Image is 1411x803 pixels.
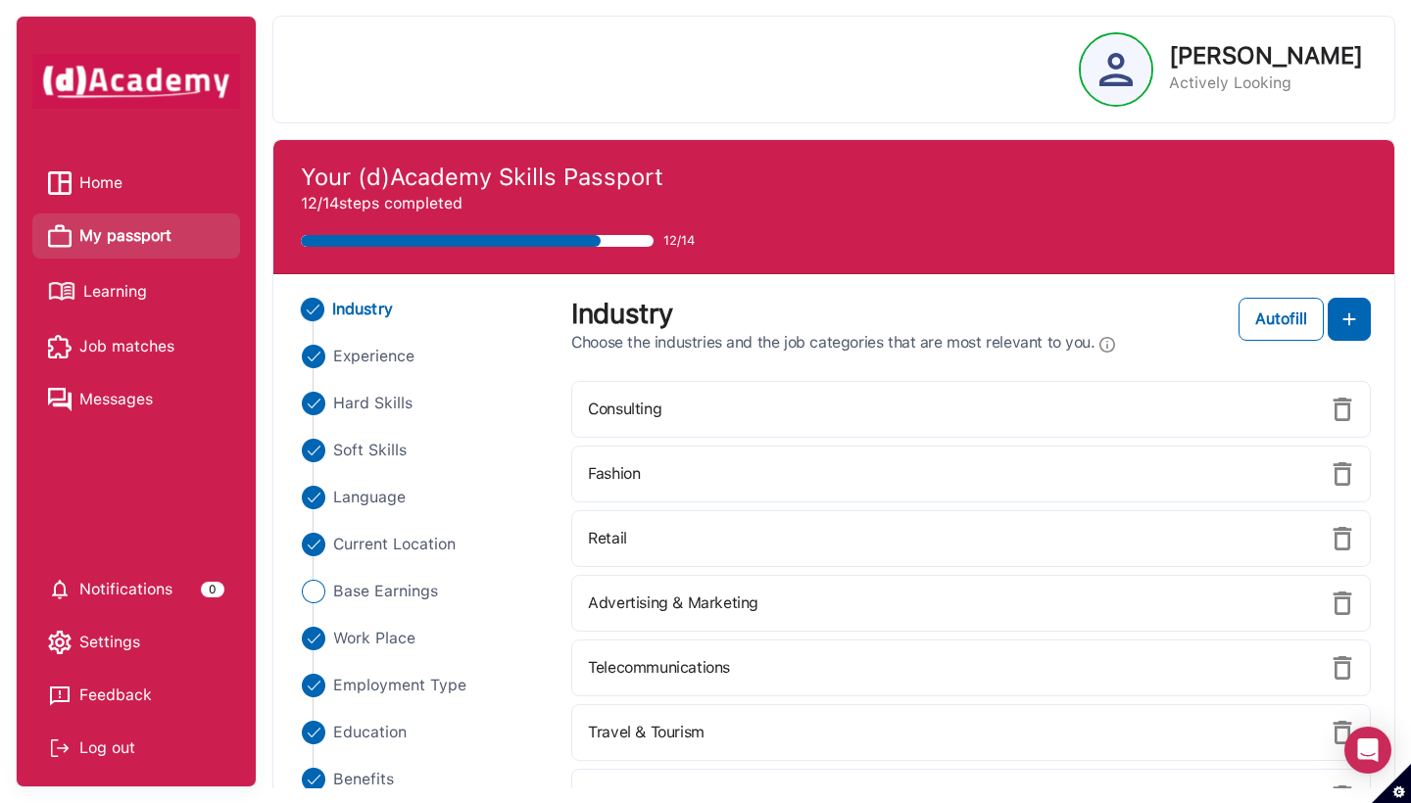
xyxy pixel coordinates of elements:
span: Work Place [333,627,415,650]
div: Open Intercom Messenger [1344,727,1391,774]
img: add [1338,307,1361,331]
span: Benefits [333,768,394,791]
p: 12/14 steps completed [301,192,1367,215]
img: delete [1331,721,1354,744]
img: Home icon [48,171,72,195]
button: Set cookie preferences [1372,764,1411,803]
li: Close [297,627,548,650]
img: ... [302,392,325,415]
label: Retail [588,527,627,550]
img: setting [48,578,72,601]
p: [PERSON_NAME] [1169,44,1363,68]
li: Close [296,298,549,321]
img: delete [1331,656,1354,680]
span: Settings [79,628,140,657]
div: Log out [48,733,224,763]
img: delete [1331,462,1354,486]
li: Close [297,580,548,603]
a: My passport iconMy passport [48,221,224,251]
img: ... [302,768,325,791]
a: Home iconHome [48,168,224,198]
span: Soft Skills [333,439,407,462]
label: Advertising & Marketing [588,591,758,615]
img: delete [1331,398,1354,421]
img: ... [302,721,325,744]
img: ... [302,674,325,697]
img: ... [302,345,325,368]
span: Choose the industries and the job categories that are most relevant to you. [571,333,1095,353]
span: Notifications [79,575,172,604]
label: Industry [571,298,673,329]
span: Education [333,721,407,744]
span: Employment Type [333,674,466,697]
span: Learning [83,277,147,307]
a: Job matches iconJob matches [48,332,224,361]
span: Language [333,486,406,509]
label: Consulting [588,398,661,421]
li: Close [297,345,548,368]
li: Close [297,486,548,509]
span: Industry [332,298,393,321]
label: Fashion [588,462,640,486]
li: Close [297,439,548,462]
a: Learning iconLearning [48,274,224,308]
span: Current Location [333,533,456,556]
img: ... [301,298,324,321]
img: ... [302,439,325,462]
img: ... [302,627,325,650]
button: Autofill [1239,298,1324,341]
label: Travel & Tourism [588,721,704,744]
a: Feedback [48,681,224,710]
span: Home [79,168,122,198]
img: My passport icon [48,224,72,248]
img: feedback [48,684,72,707]
img: delete [1331,527,1354,550]
li: Close [297,768,548,791]
span: Base Earnings [333,580,438,603]
span: Hard Skills [333,392,413,415]
img: Learning icon [48,274,75,308]
span: 12/14 [663,231,695,251]
img: ... [302,486,325,509]
img: Messages icon [48,388,72,411]
div: 0 [201,582,224,597]
li: Close [297,533,548,556]
img: Profile [1099,53,1133,86]
button: add [1328,298,1371,341]
img: setting [48,631,72,654]
img: Info [1099,333,1115,356]
p: Actively Looking [1169,71,1363,95]
h4: Your (d)Academy Skills Passport [301,164,1367,192]
a: Messages iconMessages [48,385,224,414]
span: My passport [79,221,171,251]
li: Close [297,674,548,697]
img: ... [302,580,325,603]
img: Log out [48,736,72,760]
span: Experience [333,345,414,368]
img: Job matches icon [48,335,72,358]
span: Job matches [79,332,174,361]
li: Close [297,721,548,744]
label: Telecommunications [588,656,730,680]
img: dAcademy [32,54,240,109]
div: Autofill [1255,307,1307,331]
li: Close [297,392,548,415]
img: ... [302,533,325,556]
span: Messages [79,385,153,414]
img: delete [1331,591,1354,615]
